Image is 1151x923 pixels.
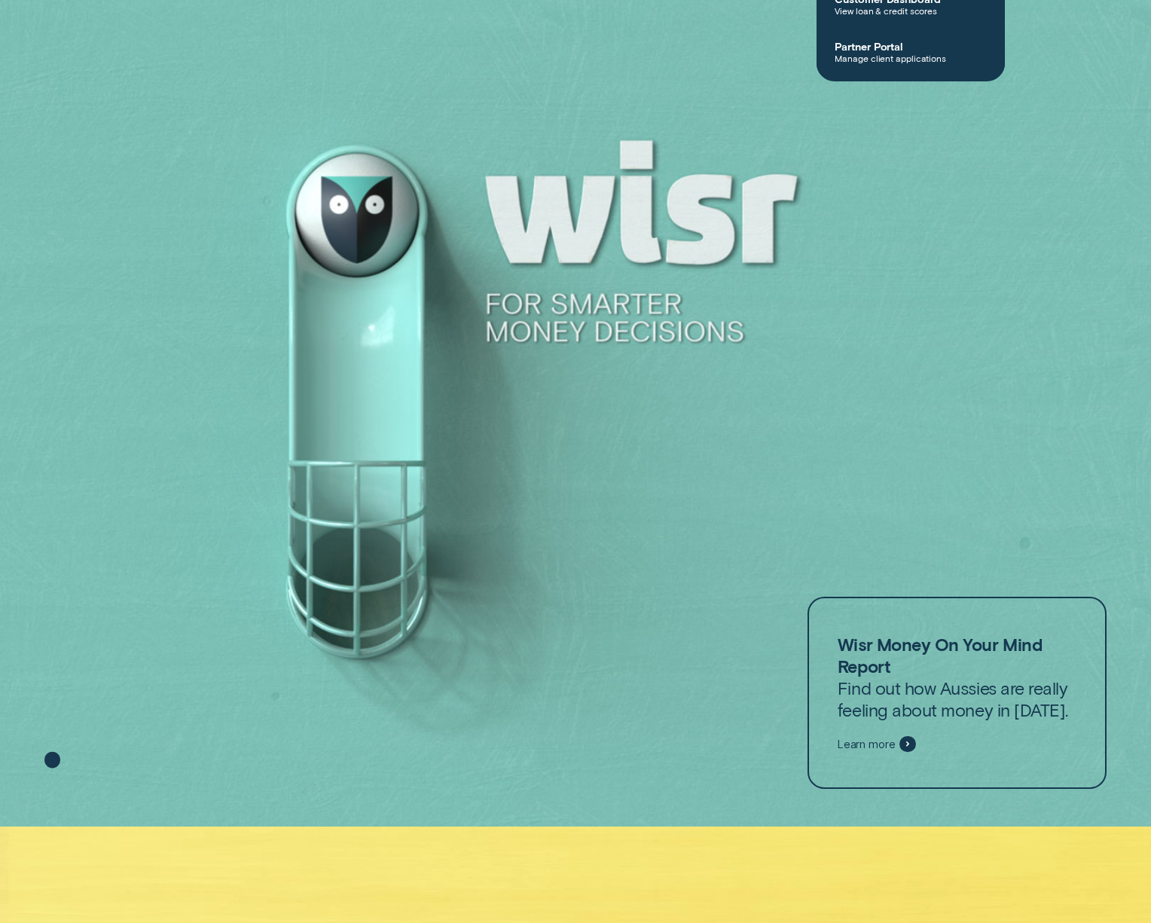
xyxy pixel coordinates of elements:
[838,634,1076,721] p: Find out how Aussies are really feeling about money in [DATE].
[835,5,987,16] span: View loan & credit scores
[817,28,1005,75] a: Partner PortalManage client applications
[835,40,987,53] span: Partner Portal
[835,53,987,63] span: Manage client applications
[838,634,1042,677] strong: Wisr Money On Your Mind Report
[808,597,1107,789] a: Wisr Money On Your Mind ReportFind out how Aussies are really feeling about money in [DATE].Learn...
[838,738,896,751] span: Learn more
